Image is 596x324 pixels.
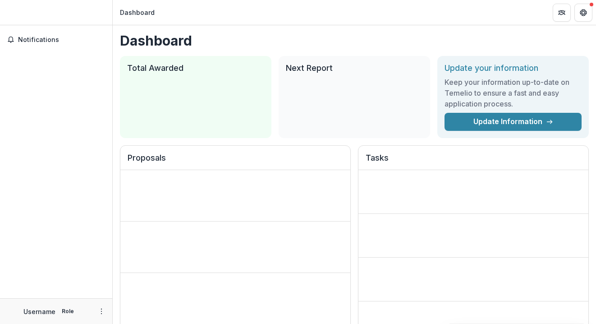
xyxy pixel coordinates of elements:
h2: Proposals [128,153,343,170]
h2: Tasks [366,153,581,170]
h2: Update your information [445,63,582,73]
h3: Keep your information up-to-date on Temelio to ensure a fast and easy application process. [445,77,582,109]
button: More [96,306,107,317]
p: Username [23,307,55,316]
span: Notifications [18,36,105,44]
button: Partners [553,4,571,22]
button: Notifications [4,32,109,47]
h1: Dashboard [120,32,589,49]
h2: Next Report [286,63,423,73]
p: Role [59,307,77,315]
h2: Total Awarded [127,63,264,73]
a: Update Information [445,113,582,131]
button: Get Help [574,4,592,22]
div: Dashboard [120,8,155,17]
nav: breadcrumb [116,6,158,19]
